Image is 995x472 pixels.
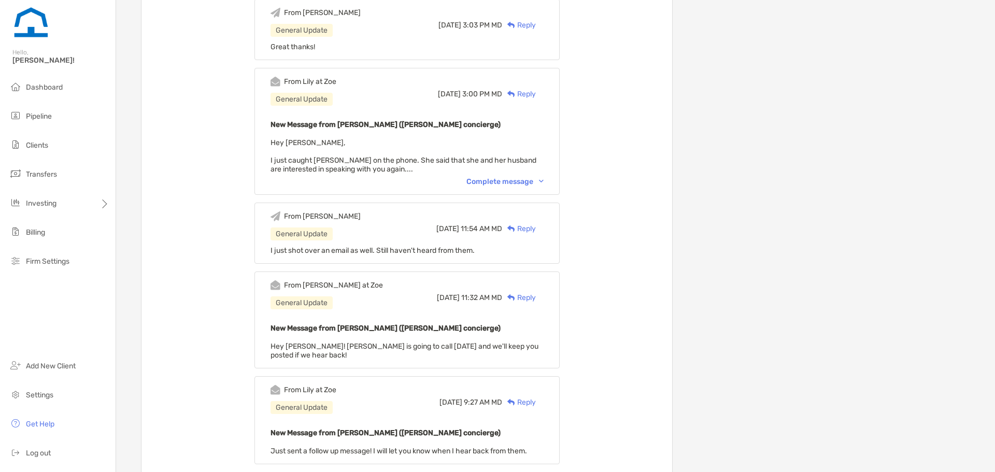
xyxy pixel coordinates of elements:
span: 11:32 AM MD [461,293,502,302]
img: investing icon [9,196,22,209]
img: Event icon [271,280,280,290]
div: General Update [271,24,333,37]
img: Reply icon [507,91,515,97]
span: Log out [26,449,51,457]
span: Dashboard [26,83,63,92]
span: [DATE] [437,293,460,302]
div: From [PERSON_NAME] [284,8,361,17]
span: [DATE] [439,398,462,407]
img: Event icon [271,385,280,395]
img: Reply icon [507,294,515,301]
img: Event icon [271,77,280,87]
div: From [PERSON_NAME] [284,212,361,221]
b: New Message from [PERSON_NAME] ([PERSON_NAME] concierge) [271,428,501,437]
span: 3:00 PM MD [462,90,502,98]
div: General Update [271,227,333,240]
span: Pipeline [26,112,52,121]
div: Reply [502,89,536,99]
div: Reply [502,397,536,408]
img: pipeline icon [9,109,22,122]
span: Great thanks! [271,42,315,51]
b: New Message from [PERSON_NAME] ([PERSON_NAME] concierge) [271,120,501,129]
img: Event icon [271,8,280,18]
span: 9:27 AM MD [464,398,502,407]
img: logout icon [9,446,22,459]
span: 11:54 AM MD [461,224,502,233]
img: firm-settings icon [9,254,22,267]
img: add_new_client icon [9,359,22,371]
div: Complete message [466,177,544,186]
span: Transfers [26,170,57,179]
span: Investing [26,199,56,208]
img: get-help icon [9,417,22,430]
img: Event icon [271,211,280,221]
div: Reply [502,292,536,303]
img: transfers icon [9,167,22,180]
span: Hey [PERSON_NAME], I just caught [PERSON_NAME] on the phone. She said that she and her husband ar... [271,138,536,174]
div: General Update [271,401,333,414]
img: clients icon [9,138,22,151]
img: Chevron icon [539,180,544,183]
span: Settings [26,391,53,399]
div: Reply [502,223,536,234]
img: dashboard icon [9,80,22,93]
img: settings icon [9,388,22,401]
span: Add New Client [26,362,76,370]
div: From [PERSON_NAME] at Zoe [284,281,383,290]
img: Reply icon [507,225,515,232]
div: General Update [271,296,333,309]
span: [DATE] [438,90,461,98]
img: billing icon [9,225,22,238]
span: Clients [26,141,48,150]
span: I just shot over an email as well. Still haven't heard from them. [271,246,475,255]
div: From Lily at Zoe [284,385,336,394]
img: Reply icon [507,22,515,28]
span: [DATE] [436,224,459,233]
div: Reply [502,20,536,31]
img: Reply icon [507,399,515,406]
div: From Lily at Zoe [284,77,336,86]
div: General Update [271,93,333,106]
span: Firm Settings [26,257,69,266]
span: Billing [26,228,45,237]
span: Hey [PERSON_NAME]! [PERSON_NAME] is going to call [DATE] and we'll keep you posted if we hear back! [271,342,538,360]
span: Get Help [26,420,54,428]
span: [PERSON_NAME]! [12,56,109,65]
span: 3:03 PM MD [463,21,502,30]
span: Just sent a follow up message! I will let you know when I hear back from them. [271,447,527,455]
b: New Message from [PERSON_NAME] ([PERSON_NAME] concierge) [271,324,501,333]
img: Zoe Logo [12,4,50,41]
span: [DATE] [438,21,461,30]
